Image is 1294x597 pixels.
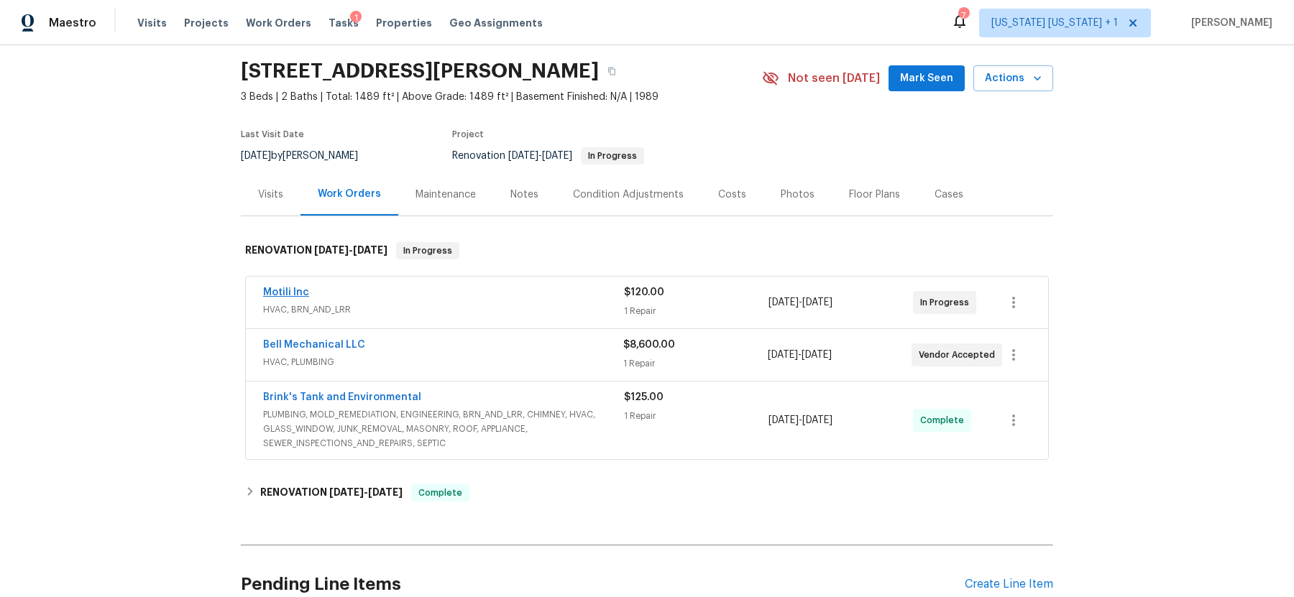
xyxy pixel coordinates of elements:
[768,413,832,427] span: -
[985,70,1042,88] span: Actions
[263,287,309,297] a: Motili Inc
[246,16,311,30] span: Work Orders
[368,487,403,497] span: [DATE]
[398,244,458,258] span: In Progress
[768,348,832,362] span: -
[788,71,880,85] span: Not seen [DATE]
[573,188,684,202] div: Condition Adjustments
[263,355,623,369] span: HVAC, PLUMBING
[623,356,767,371] div: 1 Repair
[241,90,762,104] span: 3 Beds | 2 Baths | Total: 1489 ft² | Above Grade: 1489 ft² | Basement Finished: N/A | 1989
[329,487,403,497] span: -
[624,304,768,318] div: 1 Repair
[318,187,381,201] div: Work Orders
[241,147,375,165] div: by [PERSON_NAME]
[263,392,421,402] a: Brink's Tank and Environmental
[452,151,644,161] span: Renovation
[510,188,538,202] div: Notes
[241,130,304,139] span: Last Visit Date
[1185,16,1272,30] span: [PERSON_NAME]
[350,11,362,25] div: 1
[508,151,572,161] span: -
[329,18,359,28] span: Tasks
[802,415,832,425] span: [DATE]
[768,295,832,310] span: -
[241,228,1053,274] div: RENOVATION [DATE]-[DATE]In Progress
[768,297,799,307] span: [DATE]
[919,348,1001,362] span: Vendor Accepted
[542,151,572,161] span: [DATE]
[624,409,768,423] div: 1 Repair
[263,302,624,317] span: HVAC, BRN_AND_LRR
[449,16,543,30] span: Geo Assignments
[416,188,476,202] div: Maintenance
[241,64,599,78] h2: [STREET_ADDRESS][PERSON_NAME]
[508,151,538,161] span: [DATE]
[991,16,1118,30] span: [US_STATE] [US_STATE] + 1
[965,578,1053,591] div: Create Line Item
[49,16,96,30] span: Maestro
[314,245,387,255] span: -
[263,407,624,450] span: PLUMBING, MOLD_REMEDIATION, ENGINEERING, BRN_AND_LRR, CHIMNEY, HVAC, GLASS_WINDOW, JUNK_REMOVAL, ...
[718,188,746,202] div: Costs
[353,245,387,255] span: [DATE]
[935,188,963,202] div: Cases
[781,188,815,202] div: Photos
[768,415,799,425] span: [DATE]
[920,413,970,427] span: Complete
[258,188,283,202] div: Visits
[599,58,625,84] button: Copy Address
[920,295,975,310] span: In Progress
[849,188,900,202] div: Floor Plans
[241,476,1053,510] div: RENOVATION [DATE]-[DATE]Complete
[376,16,432,30] span: Properties
[260,484,403,501] h6: RENOVATION
[973,65,1053,92] button: Actions
[624,392,664,402] span: $125.00
[582,152,643,160] span: In Progress
[241,151,271,161] span: [DATE]
[900,70,953,88] span: Mark Seen
[623,340,675,350] span: $8,600.00
[184,16,229,30] span: Projects
[245,242,387,259] h6: RENOVATION
[802,350,832,360] span: [DATE]
[889,65,965,92] button: Mark Seen
[314,245,349,255] span: [DATE]
[329,487,364,497] span: [DATE]
[137,16,167,30] span: Visits
[624,287,664,297] span: $120.00
[768,350,798,360] span: [DATE]
[263,340,365,350] a: Bell Mechanical LLC
[802,297,832,307] span: [DATE]
[958,9,968,23] div: 7
[413,486,468,500] span: Complete
[452,130,484,139] span: Project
